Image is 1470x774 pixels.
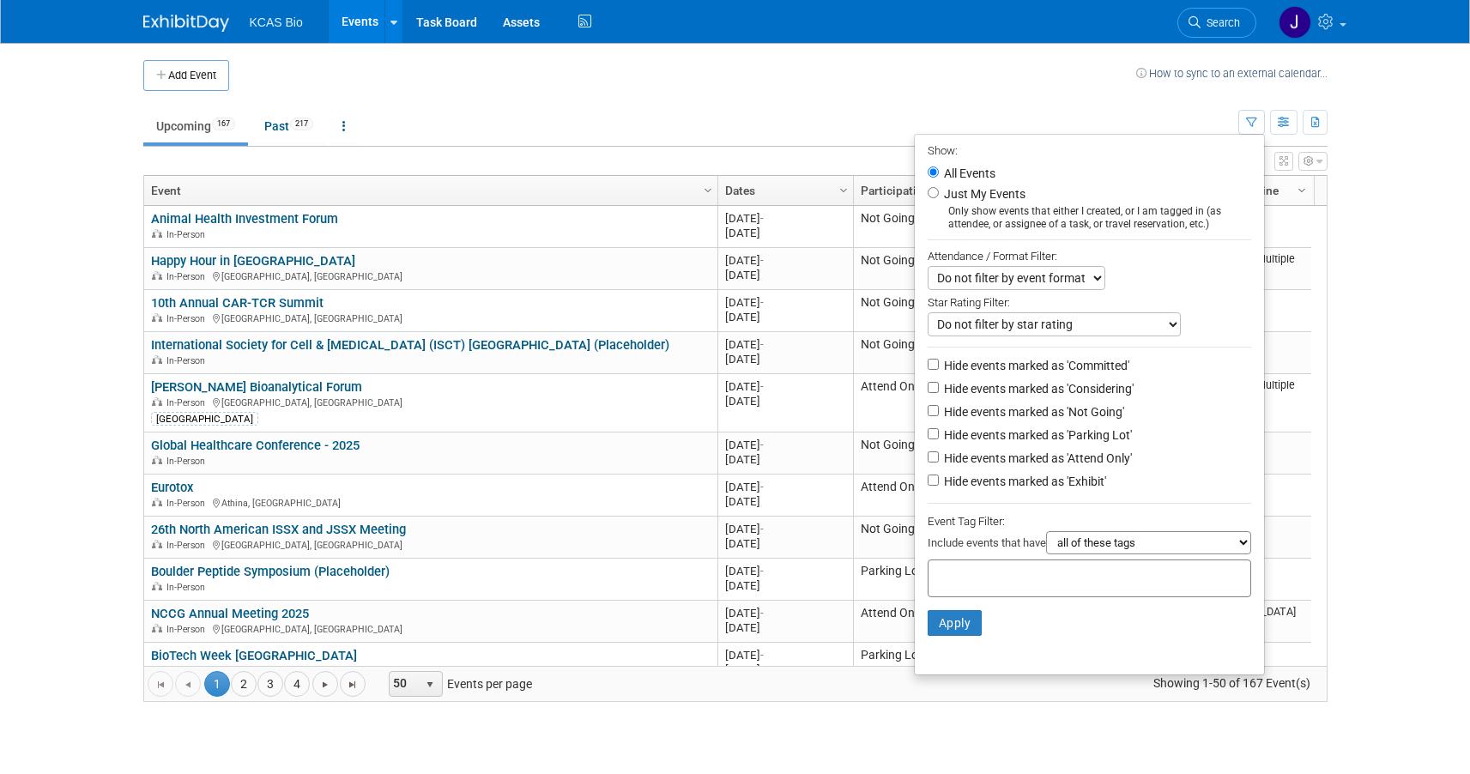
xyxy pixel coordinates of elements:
[725,438,845,452] div: [DATE]
[941,185,1025,203] label: Just My Events
[152,582,162,590] img: In-Person Event
[152,498,162,506] img: In-Person Event
[151,176,706,205] a: Event
[151,311,710,325] div: [GEOGRAPHIC_DATA], [GEOGRAPHIC_DATA]
[318,678,332,692] span: Go to the next page
[175,671,201,697] a: Go to the previous page
[166,624,210,635] span: In-Person
[366,671,549,697] span: Events per page
[941,167,995,179] label: All Events
[143,110,248,142] a: Upcoming167
[151,253,355,269] a: Happy Hour in [GEOGRAPHIC_DATA]
[148,671,173,697] a: Go to the first page
[853,643,980,685] td: Parking Lot
[151,564,390,579] a: Boulder Peptide Symposium (Placeholder)
[423,678,437,692] span: select
[928,139,1251,160] div: Show:
[151,295,324,311] a: 10th Annual CAR-TCR Summit
[181,678,195,692] span: Go to the previous page
[151,537,710,552] div: [GEOGRAPHIC_DATA], [GEOGRAPHIC_DATA]
[760,607,764,620] span: -
[390,672,419,696] span: 50
[152,624,162,632] img: In-Person Event
[204,671,230,697] span: 1
[760,254,764,267] span: -
[725,536,845,551] div: [DATE]
[151,438,360,453] a: Global Healthcare Conference - 2025
[853,432,980,475] td: Not Going
[1295,184,1309,197] span: Column Settings
[1177,8,1256,38] a: Search
[699,176,717,202] a: Column Settings
[725,480,845,494] div: [DATE]
[251,110,326,142] a: Past217
[760,649,764,662] span: -
[250,15,303,29] span: KCAS Bio
[725,176,842,205] a: Dates
[725,522,845,536] div: [DATE]
[166,582,210,593] span: In-Person
[151,663,710,678] div: [GEOGRAPHIC_DATA], [GEOGRAPHIC_DATA]
[166,540,210,551] span: In-Person
[941,450,1132,467] label: Hide events marked as 'Attend Only'
[166,229,210,240] span: In-Person
[760,481,764,493] span: -
[151,269,710,283] div: [GEOGRAPHIC_DATA], [GEOGRAPHIC_DATA]
[152,355,162,364] img: In-Person Event
[928,610,983,636] button: Apply
[853,559,980,601] td: Parking Lot
[151,395,710,409] div: [GEOGRAPHIC_DATA], [GEOGRAPHIC_DATA]
[725,226,845,240] div: [DATE]
[725,578,845,593] div: [DATE]
[941,403,1124,420] label: Hide events marked as 'Not Going'
[1279,6,1311,39] img: Jason Hannah
[853,290,980,332] td: Not Going
[154,678,167,692] span: Go to the first page
[166,397,210,408] span: In-Person
[151,211,338,227] a: Animal Health Investment Forum
[725,394,845,408] div: [DATE]
[725,452,845,467] div: [DATE]
[725,268,845,282] div: [DATE]
[725,295,845,310] div: [DATE]
[1137,671,1326,695] span: Showing 1-50 of 167 Event(s)
[1292,176,1311,202] a: Column Settings
[853,206,980,248] td: Not Going
[152,271,162,280] img: In-Person Event
[166,355,210,366] span: In-Person
[151,648,357,663] a: BioTech Week [GEOGRAPHIC_DATA]
[760,380,764,393] span: -
[1201,16,1240,29] span: Search
[725,648,845,662] div: [DATE]
[760,565,764,577] span: -
[151,480,193,495] a: Eurotox
[212,118,235,130] span: 167
[701,184,715,197] span: Column Settings
[834,176,853,202] a: Column Settings
[725,620,845,635] div: [DATE]
[166,313,210,324] span: In-Person
[143,15,229,32] img: ExhibitDay
[928,205,1251,231] div: Only show events that either I created, or I am tagged in (as attendee, or assignee of a task, or...
[152,397,162,406] img: In-Person Event
[152,540,162,548] img: In-Person Event
[853,332,980,374] td: Not Going
[152,456,162,464] img: In-Person Event
[760,212,764,225] span: -
[760,338,764,351] span: -
[143,60,229,91] button: Add Event
[941,473,1106,490] label: Hide events marked as 'Exhibit'
[725,253,845,268] div: [DATE]
[853,517,980,559] td: Not Going
[928,531,1251,559] div: Include events that have
[725,662,845,677] div: [DATE]
[151,495,710,510] div: Athina, [GEOGRAPHIC_DATA]
[151,606,309,621] a: NCCG Annual Meeting 2025
[941,380,1134,397] label: Hide events marked as 'Considering'
[151,412,258,426] div: [GEOGRAPHIC_DATA]
[760,523,764,535] span: -
[231,671,257,697] a: 2
[166,271,210,282] span: In-Person
[928,290,1251,312] div: Star Rating Filter:
[725,494,845,509] div: [DATE]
